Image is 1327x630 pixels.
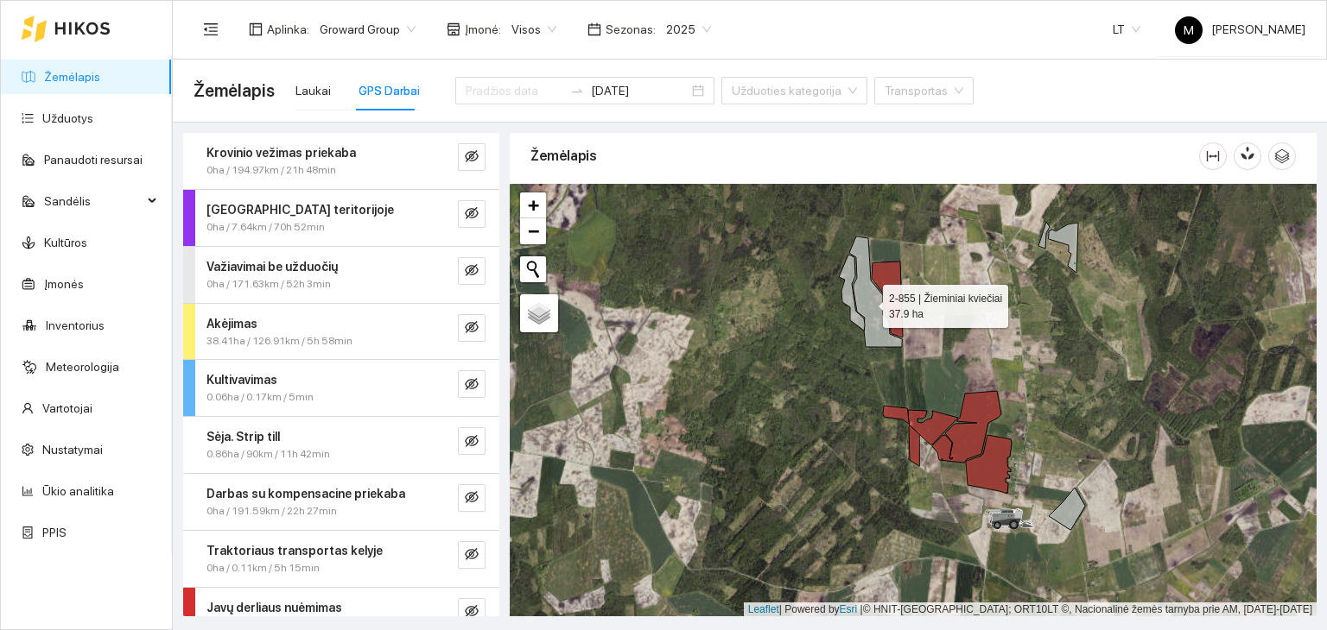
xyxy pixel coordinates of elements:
[458,143,486,171] button: eye-invisible
[206,446,330,463] span: 0.86ha / 90km / 11h 42min
[249,22,263,36] span: layout
[183,304,499,360] div: Akėjimas38.41ha / 126.91km / 5h 58mineye-invisible
[840,603,858,615] a: Esri
[206,373,277,387] strong: Kultivavimas
[206,601,342,614] strong: Javų derliaus nuėmimas
[570,84,584,98] span: swap-right
[528,194,539,216] span: +
[458,541,486,569] button: eye-invisible
[465,149,479,166] span: eye-invisible
[295,81,331,100] div: Laukai
[465,604,479,621] span: eye-invisible
[42,111,93,125] a: Užduotys
[46,318,105,332] a: Inventorius
[44,236,87,249] a: Kultūros
[42,401,92,415] a: Vartotojai
[206,560,320,576] span: 0ha / 0.11km / 5h 15min
[1175,22,1305,36] span: [PERSON_NAME]
[44,70,100,84] a: Žemėlapis
[520,192,546,218] a: Zoom in
[206,430,280,444] strong: Sėja. Strip till
[183,360,499,416] div: Kultivavimas0.06ha / 0.17km / 5mineye-invisible
[206,219,325,236] span: 0ha / 7.64km / 70h 52min
[1200,149,1226,163] span: column-width
[528,220,539,242] span: −
[206,146,356,160] strong: Krovinio vežimas priekaba
[458,314,486,342] button: eye-invisible
[530,131,1199,180] div: Žemėlapis
[860,603,863,615] span: |
[465,377,479,394] span: eye-invisible
[1199,142,1227,170] button: column-width
[194,12,228,47] button: menu-fold
[206,276,331,293] span: 0ha / 171.63km / 52h 3min
[744,602,1317,617] div: | Powered by © HNIT-[GEOGRAPHIC_DATA]; ORT10LT ©, Nacionalinė žemės tarnyba prie AM, [DATE]-[DATE]
[46,360,119,374] a: Meteorologija
[587,22,601,36] span: calendar
[465,490,479,507] span: eye-invisible
[206,333,352,350] span: 38.41ha / 126.91km / 5h 58min
[466,81,563,100] input: Pradžios data
[183,247,499,303] div: Važiavimai be užduočių0ha / 171.63km / 52h 3mineye-invisible
[511,16,556,42] span: Visos
[591,81,689,100] input: Pabaigos data
[520,294,558,332] a: Layers
[44,153,143,167] a: Panaudoti resursai
[194,77,275,104] span: Žemėlapis
[666,16,711,42] span: 2025
[458,598,486,626] button: eye-invisible
[465,320,479,337] span: eye-invisible
[1184,16,1194,44] span: M
[458,370,486,398] button: eye-invisible
[570,84,584,98] span: to
[748,603,779,615] a: Leaflet
[183,190,499,246] div: [GEOGRAPHIC_DATA] teritorijoje0ha / 7.64km / 70h 52mineye-invisible
[520,256,546,282] button: Initiate a new search
[206,544,383,558] strong: Traktoriaus transportas kelyje
[44,184,143,218] span: Sandėlis
[320,16,416,42] span: Groward Group
[359,81,420,100] div: GPS Darbai
[465,547,479,564] span: eye-invisible
[183,474,499,530] div: Darbas su kompensacine priekaba0ha / 191.59km / 22h 27mineye-invisible
[183,531,499,587] div: Traktoriaus transportas kelyje0ha / 0.11km / 5h 15mineye-invisible
[206,162,336,179] span: 0ha / 194.97km / 21h 48min
[465,434,479,450] span: eye-invisible
[465,20,501,39] span: Įmonė :
[458,257,486,285] button: eye-invisible
[42,443,103,457] a: Nustatymai
[206,503,337,520] span: 0ha / 191.59km / 22h 27min
[520,218,546,244] a: Zoom out
[206,260,338,274] strong: Važiavimai be užduočių
[183,133,499,189] div: Krovinio vežimas priekaba0ha / 194.97km / 21h 48mineye-invisible
[447,22,460,36] span: shop
[267,20,309,39] span: Aplinka :
[206,317,257,331] strong: Akėjimas
[1113,16,1140,42] span: LT
[206,389,314,406] span: 0.06ha / 0.17km / 5min
[42,526,67,539] a: PPIS
[44,277,84,291] a: Įmonės
[458,484,486,512] button: eye-invisible
[458,427,486,455] button: eye-invisible
[42,484,114,498] a: Ūkio analitika
[206,487,405,501] strong: Darbas su kompensacine priekaba
[206,203,394,217] strong: [GEOGRAPHIC_DATA] teritorijoje
[465,206,479,223] span: eye-invisible
[606,20,656,39] span: Sezonas :
[465,263,479,280] span: eye-invisible
[203,22,219,37] span: menu-fold
[183,417,499,473] div: Sėja. Strip till0.86ha / 90km / 11h 42mineye-invisible
[458,200,486,228] button: eye-invisible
